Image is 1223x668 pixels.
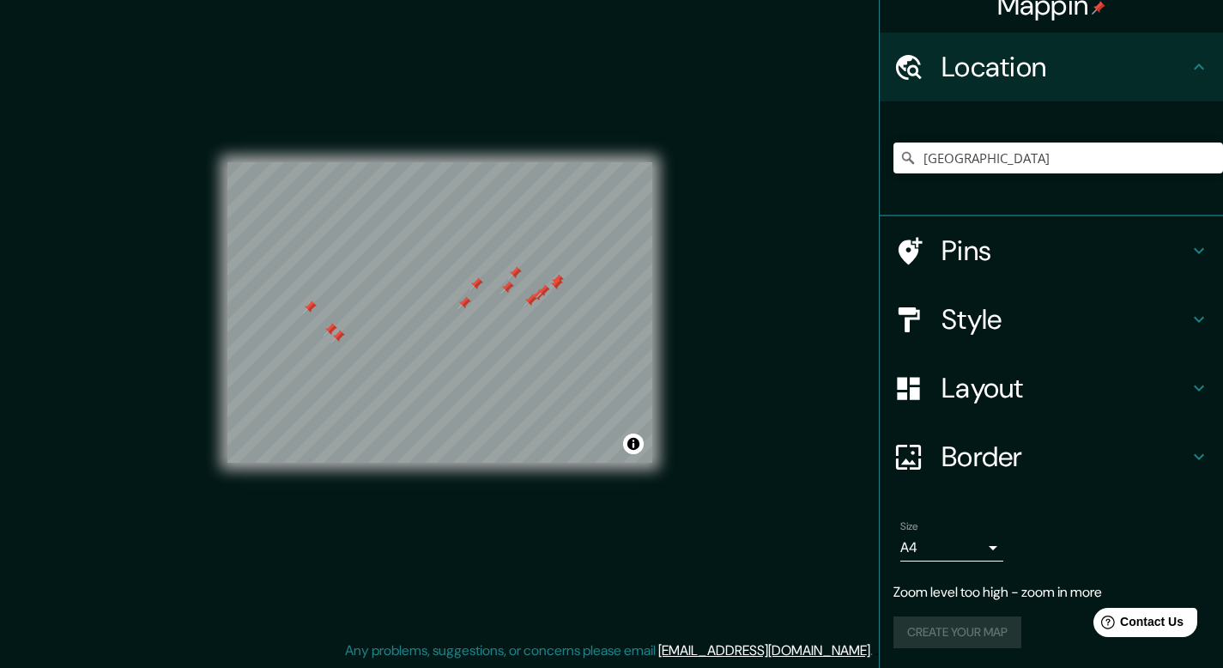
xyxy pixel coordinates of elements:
[658,641,870,659] a: [EMAIL_ADDRESS][DOMAIN_NAME]
[227,162,652,463] canvas: Map
[880,216,1223,285] div: Pins
[941,302,1189,337] h4: Style
[900,534,1003,562] div: A4
[941,371,1189,405] h4: Layout
[880,33,1223,101] div: Location
[941,440,1189,474] h4: Border
[893,582,1209,603] p: Zoom level too high - zoom in more
[880,422,1223,491] div: Border
[345,641,873,661] p: Any problems, suggestions, or concerns please email .
[880,285,1223,354] div: Style
[893,143,1223,173] input: Pick your city or area
[873,641,875,661] div: .
[941,234,1189,268] h4: Pins
[941,50,1189,84] h4: Location
[900,519,918,534] label: Size
[1092,1,1105,15] img: pin-icon.png
[880,354,1223,422] div: Layout
[1070,601,1204,649] iframe: Help widget launcher
[875,641,879,661] div: .
[623,434,644,454] button: Toggle attribution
